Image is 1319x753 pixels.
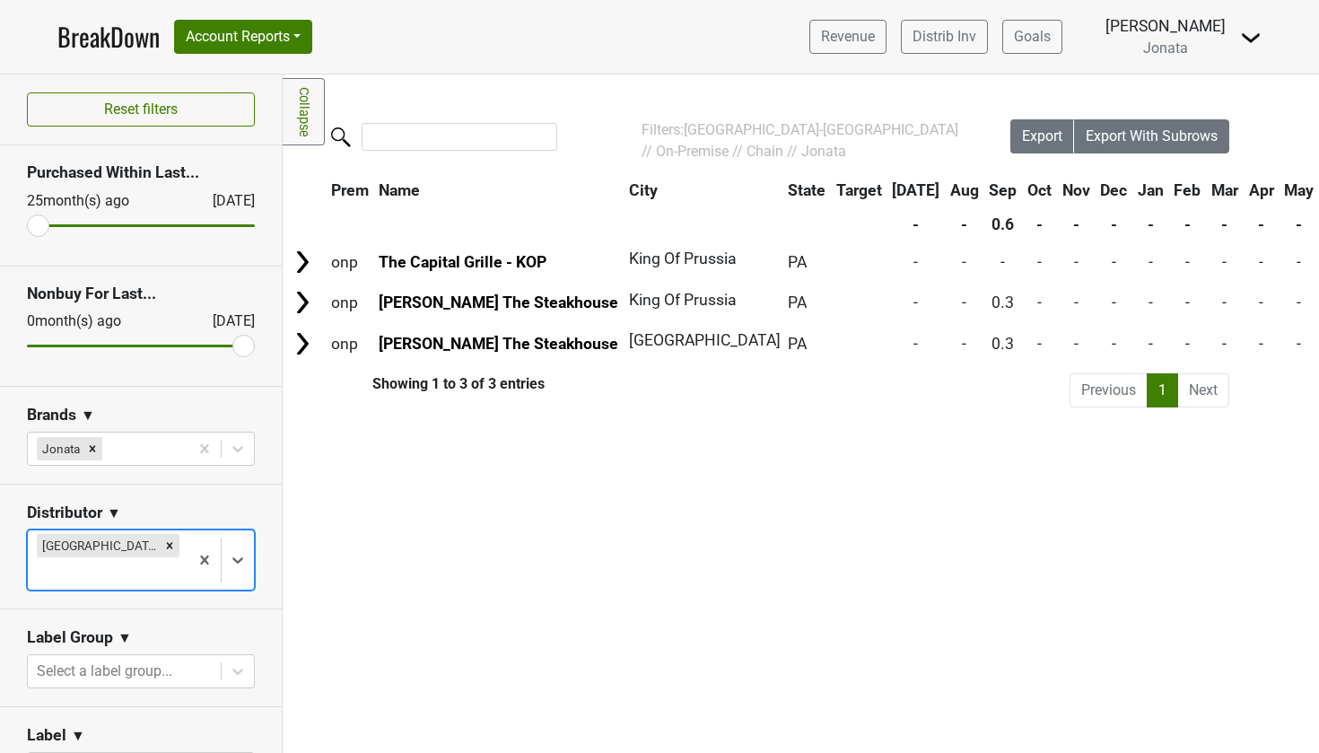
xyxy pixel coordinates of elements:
[1149,293,1153,311] span: -
[1023,174,1056,206] th: Oct: activate to sort column ascending
[1000,253,1005,271] span: -
[1074,293,1079,311] span: -
[1245,208,1279,241] th: -
[1112,293,1116,311] span: -
[836,181,882,199] span: Target
[107,503,121,524] span: ▼
[37,437,83,460] div: Jonata
[1143,39,1188,57] span: Jonata
[375,174,624,206] th: Name: activate to sort column ascending
[962,293,966,311] span: -
[1022,127,1062,144] span: Export
[1058,174,1095,206] th: Nov: activate to sort column ascending
[1259,253,1263,271] span: -
[783,174,830,206] th: State: activate to sort column ascending
[946,174,983,206] th: Aug: activate to sort column ascending
[913,253,918,271] span: -
[1170,174,1206,206] th: Feb: activate to sort column ascending
[83,437,102,460] div: Remove Jonata
[379,335,618,353] a: [PERSON_NAME] The Steakhouse
[1185,293,1190,311] span: -
[327,284,373,322] td: onp
[913,335,918,353] span: -
[1222,335,1227,353] span: -
[1240,27,1262,48] img: Dropdown Menu
[629,331,781,349] span: [GEOGRAPHIC_DATA]
[991,293,1014,311] span: 0.3
[1297,253,1301,271] span: -
[1259,335,1263,353] span: -
[1037,253,1042,271] span: -
[1297,293,1301,311] span: -
[27,726,66,745] h3: Label
[946,208,983,241] th: -
[642,121,958,160] span: [GEOGRAPHIC_DATA]-[GEOGRAPHIC_DATA] // On-Premise // Chain // Jonata
[1074,253,1079,271] span: -
[1086,127,1218,144] span: Export With Subrows
[1222,293,1227,311] span: -
[289,249,316,276] img: Arrow right
[1074,119,1229,153] button: Export With Subrows
[1222,253,1227,271] span: -
[160,534,179,557] div: Remove Vine Street-NJ_PA
[1147,373,1178,407] a: 1
[1112,335,1116,353] span: -
[788,335,807,353] span: PA
[1037,293,1042,311] span: -
[1207,174,1243,206] th: Mar: activate to sort column ascending
[174,20,312,54] button: Account Reports
[1133,174,1168,206] th: Jan: activate to sort column ascending
[1245,174,1279,206] th: Apr: activate to sort column ascending
[832,174,887,206] th: Target: activate to sort column ascending
[1096,174,1131,206] th: Dec: activate to sort column ascending
[1185,253,1190,271] span: -
[985,174,1022,206] th: Sep: activate to sort column ascending
[289,330,316,357] img: Arrow right
[27,285,255,303] h3: Nonbuy For Last...
[629,291,737,309] span: King Of Prussia
[27,628,113,647] h3: Label Group
[27,92,255,127] button: Reset filters
[284,174,325,206] th: &nbsp;: activate to sort column ascending
[37,534,160,557] div: [GEOGRAPHIC_DATA]-[GEOGRAPHIC_DATA]
[1259,293,1263,311] span: -
[1280,174,1318,206] th: May: activate to sort column ascending
[331,181,369,199] span: Prem
[27,406,76,425] h3: Brands
[901,20,988,54] a: Distrib Inv
[887,208,944,241] th: -
[1074,335,1079,353] span: -
[991,335,1014,353] span: 0.3
[27,311,170,332] div: 0 month(s) ago
[1149,253,1153,271] span: -
[1133,208,1168,241] th: -
[1096,208,1131,241] th: -
[629,250,737,267] span: King Of Prussia
[1010,119,1075,153] button: Export
[1002,20,1062,54] a: Goals
[788,253,807,271] span: PA
[1185,335,1190,353] span: -
[71,725,85,747] span: ▼
[642,119,960,162] div: Filters:
[1023,208,1056,241] th: -
[1207,208,1243,241] th: -
[962,335,966,353] span: -
[57,18,160,56] a: BreakDown
[379,253,546,271] a: The Capital Grille - KOP
[887,174,944,206] th: Jul: activate to sort column ascending
[27,190,170,212] div: 25 month(s) ago
[788,293,807,311] span: PA
[985,208,1022,241] th: 0.6
[1297,335,1301,353] span: -
[197,311,255,332] div: [DATE]
[283,78,325,145] a: Collapse
[625,174,773,206] th: City: activate to sort column ascending
[1105,14,1226,38] div: [PERSON_NAME]
[1170,208,1206,241] th: -
[379,181,420,199] span: Name
[379,293,618,311] a: [PERSON_NAME] The Steakhouse
[289,289,316,316] img: Arrow right
[327,242,373,281] td: onp
[1112,253,1116,271] span: -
